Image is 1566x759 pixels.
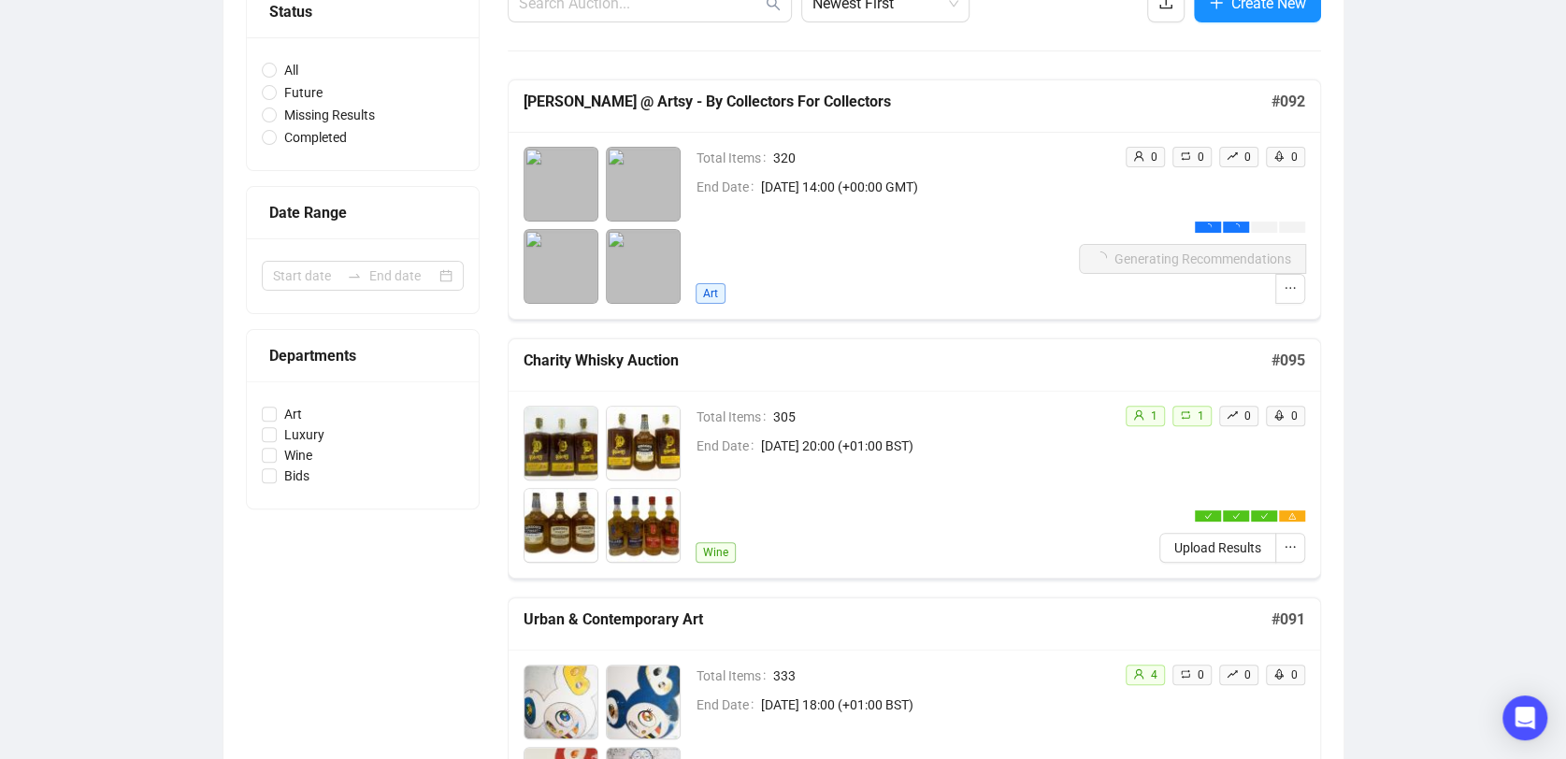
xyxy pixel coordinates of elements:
[1151,409,1157,422] span: 1
[1260,512,1268,520] span: check
[1232,512,1240,520] span: check
[1273,668,1285,680] span: rocket
[508,338,1321,579] a: Charity Whisky Auction#095Total Items305End Date[DATE] 20:00 (+01:00 BST)Wineuser1retweet1rise0ro...
[1079,244,1306,274] button: Generating Recommendations
[761,177,1079,197] span: [DATE] 14:00 (+00:00 GMT)
[1273,409,1285,421] span: rocket
[277,127,354,148] span: Completed
[1198,668,1204,681] span: 0
[1271,609,1305,631] h5: # 091
[1273,150,1285,162] span: rocket
[277,82,330,103] span: Future
[1291,668,1298,681] span: 0
[1288,512,1296,520] span: warning
[1271,350,1305,372] h5: # 095
[277,465,317,486] span: Bids
[277,105,382,125] span: Missing Results
[524,407,597,480] img: 1.jpg
[761,436,1110,456] span: [DATE] 20:00 (+01:00 BST)
[607,148,680,221] img: campaigns
[697,177,761,197] span: End Date
[696,283,726,304] span: Art
[1159,533,1276,563] button: Upload Results
[1227,150,1238,162] span: rise
[773,148,1079,168] span: 320
[1204,512,1212,520] span: check
[277,424,332,445] span: Luxury
[277,445,320,465] span: Wine
[1133,409,1144,421] span: user
[761,695,1110,715] span: [DATE] 18:00 (+01:00 BST)
[1271,91,1305,113] h5: # 092
[1244,409,1251,422] span: 0
[1174,537,1261,558] span: Upload Results
[1227,409,1238,421] span: rise
[697,407,773,427] span: Total Items
[1151,668,1157,681] span: 4
[269,201,456,224] div: Date Range
[1284,281,1297,294] span: ellipsis
[696,542,736,563] span: Wine
[524,91,1271,113] h5: [PERSON_NAME] @ Artsy - By Collectors For Collectors
[1291,150,1298,164] span: 0
[277,60,306,80] span: All
[277,404,309,424] span: Art
[524,609,1271,631] h5: Urban & Contemporary Art
[773,407,1110,427] span: 305
[1180,409,1191,421] span: retweet
[1180,668,1191,680] span: retweet
[697,148,773,168] span: Total Items
[273,265,339,286] input: Start date
[347,268,362,283] span: to
[1502,695,1547,740] div: Open Intercom Messenger
[269,344,456,367] div: Departments
[1151,150,1157,164] span: 0
[1198,150,1204,164] span: 0
[1291,409,1298,422] span: 0
[607,407,680,480] img: 2.jpg
[524,350,1271,372] h5: Charity Whisky Auction
[607,489,680,562] img: 4.jpg
[1244,668,1251,681] span: 0
[347,268,362,283] span: swap-right
[1284,540,1297,553] span: ellipsis
[773,666,1110,686] span: 333
[697,436,761,456] span: End Date
[1133,668,1144,680] span: user
[1180,150,1191,162] span: retweet
[607,230,680,303] img: campaigns
[524,148,597,221] img: campaigns
[1231,223,1239,231] span: loading
[508,79,1321,320] a: [PERSON_NAME] @ Artsy - By Collectors For Collectors#092Total Items320End Date[DATE] 14:00 (+00:0...
[697,695,761,715] span: End Date
[524,666,597,738] img: 1.jpg
[1133,150,1144,162] span: user
[369,265,436,286] input: End date
[1198,409,1204,422] span: 1
[524,489,597,562] img: 3.jpg
[524,230,597,303] img: campaigns
[1227,668,1238,680] span: rise
[697,666,773,686] span: Total Items
[1244,150,1251,164] span: 0
[607,666,680,738] img: 2.jpg
[1203,223,1211,231] span: loading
